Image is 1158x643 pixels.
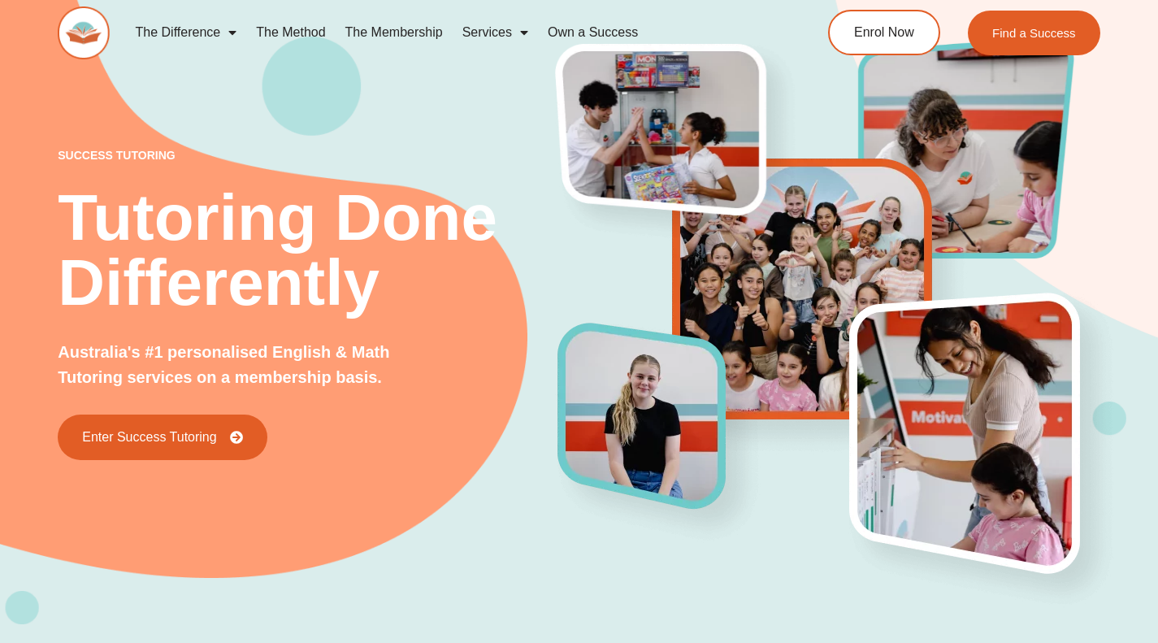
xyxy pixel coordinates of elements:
a: The Method [246,14,335,51]
a: Enter Success Tutoring [58,415,267,460]
p: success tutoring [58,150,558,161]
a: The Difference [126,14,247,51]
a: Own a Success [538,14,648,51]
span: Find a Success [992,27,1076,39]
span: Enrol Now [854,26,914,39]
nav: Menu [126,14,769,51]
a: Services [453,14,538,51]
a: The Membership [336,14,453,51]
p: Australia's #1 personalised English & Math Tutoring services on a membership basis. [58,340,423,390]
a: Find a Success [968,11,1100,55]
span: Enter Success Tutoring [82,431,216,444]
a: Enrol Now [828,10,940,55]
h2: Tutoring Done Differently [58,185,558,315]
